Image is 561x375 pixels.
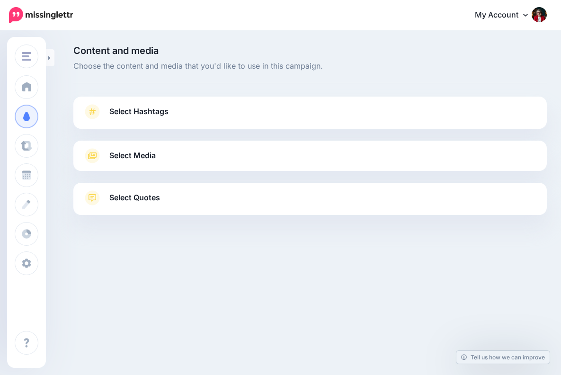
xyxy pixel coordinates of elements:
span: Select Media [109,149,156,162]
a: Select Media [83,148,537,163]
span: Select Hashtags [109,105,169,118]
a: Tell us how we can improve [456,351,550,364]
a: Select Hashtags [83,104,537,129]
a: Select Quotes [83,190,537,215]
span: Content and media [73,46,547,55]
img: Missinglettr [9,7,73,23]
span: Select Quotes [109,191,160,204]
span: Choose the content and media that you'd like to use in this campaign. [73,60,547,72]
img: menu.png [22,52,31,61]
a: My Account [465,4,547,27]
